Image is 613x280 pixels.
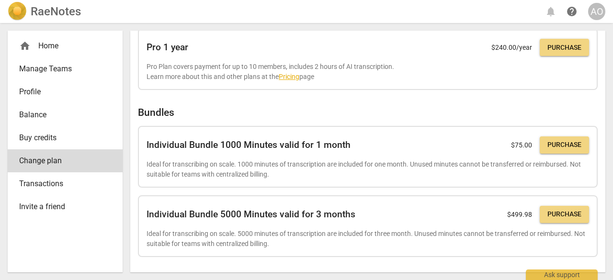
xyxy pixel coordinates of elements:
[8,126,123,149] a: Buy credits
[19,109,103,121] span: Balance
[19,40,31,52] span: home
[147,42,188,53] h2: Pro 1 year
[8,195,123,218] a: Invite a friend
[147,229,589,248] p: Ideal for transcribing on scale. 5000 minutes of transcription are included for three month. Unus...
[563,3,580,20] a: Help
[8,2,27,21] img: Logo
[547,43,581,53] span: Purchase
[19,132,103,144] span: Buy credits
[566,6,578,17] span: help
[540,136,589,154] button: Purchase
[8,172,123,195] a: Transactions
[511,140,532,150] p: $ 75.00
[147,209,355,220] h2: Individual Bundle 5000 Minutes valid for 3 months
[547,210,581,219] span: Purchase
[19,201,103,213] span: Invite a friend
[19,40,103,52] div: Home
[19,178,103,190] span: Transactions
[19,63,103,75] span: Manage Teams
[147,62,589,81] p: Pro Plan covers payment for up to 10 members, includes 2 hours of AI transcription. Learn more ab...
[540,39,589,56] button: Purchase
[279,73,299,80] a: Pricing
[8,103,123,126] a: Balance
[8,80,123,103] a: Profile
[19,86,103,98] span: Profile
[8,2,81,21] a: LogoRaeNotes
[31,5,81,18] h2: RaeNotes
[588,3,605,20] button: AO
[147,159,589,179] p: Ideal for transcribing on scale. 1000 minutes of transcription are included for one month. Unused...
[147,140,351,150] h2: Individual Bundle 1000 Minutes valid for 1 month
[8,149,123,172] a: Change plan
[547,140,581,150] span: Purchase
[540,206,589,223] button: Purchase
[526,269,598,280] div: Ask support
[8,57,123,80] a: Manage Teams
[138,107,598,119] h2: Bundles
[507,210,532,220] p: $ 499.98
[491,43,532,53] p: $ 240.00 /year
[19,155,103,167] span: Change plan
[8,34,123,57] div: Home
